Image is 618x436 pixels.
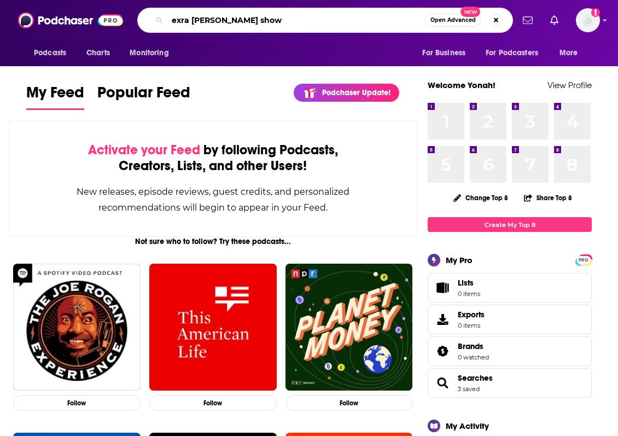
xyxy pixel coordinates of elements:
button: Follow [285,395,413,411]
span: Activate your Feed [88,142,200,158]
a: PRO [577,255,590,264]
button: open menu [415,43,479,63]
button: open menu [479,43,554,63]
a: Popular Feed [97,83,190,110]
a: Searches [458,373,493,383]
a: Show notifications dropdown [546,11,563,30]
span: Exports [432,312,453,327]
span: More [559,45,578,61]
button: Show profile menu [576,8,600,32]
span: Exports [458,310,485,319]
span: New [460,7,480,17]
span: Lists [432,280,453,295]
img: Planet Money [285,264,413,391]
a: 3 saved [458,385,480,393]
img: This American Life [149,264,277,391]
span: Monitoring [130,45,168,61]
img: User Profile [576,8,600,32]
div: New releases, episode reviews, guest credits, and personalized recommendations will begin to appe... [64,184,362,216]
span: For Business [422,45,465,61]
div: My Activity [446,421,489,431]
span: Lists [458,278,480,288]
span: For Podcasters [486,45,538,61]
img: Podchaser - Follow, Share and Rate Podcasts [18,10,123,31]
a: Show notifications dropdown [518,11,537,30]
a: Welcome Yonah! [428,80,495,90]
button: Follow [149,395,277,411]
span: Searches [428,368,592,398]
div: My Pro [446,255,473,265]
span: Logged in as yonahlieberman [576,8,600,32]
a: Brands [432,344,453,359]
button: Follow [13,395,141,411]
span: 0 items [458,290,480,298]
span: Open Advanced [430,18,476,23]
button: Change Top 8 [447,191,515,205]
span: Brands [428,336,592,366]
a: 0 watched [458,353,489,361]
div: Not sure who to follow? Try these podcasts... [9,237,417,246]
span: Lists [458,278,474,288]
p: Podchaser Update! [322,88,390,97]
a: View Profile [547,80,592,90]
a: Create My Top 8 [428,217,592,232]
button: Open AdvancedNew [425,14,481,27]
a: My Feed [26,83,84,110]
img: The Joe Rogan Experience [13,264,141,391]
a: Lists [428,273,592,303]
button: Share Top 8 [523,187,573,208]
span: PRO [577,256,590,264]
div: Search podcasts, credits, & more... [137,8,513,33]
span: My Feed [26,83,84,108]
button: open menu [552,43,592,63]
button: open menu [26,43,80,63]
span: Podcasts [34,45,66,61]
span: Brands [458,341,483,351]
div: by following Podcasts, Creators, Lists, and other Users! [64,142,362,174]
svg: Add a profile image [591,8,600,17]
input: Search podcasts, credits, & more... [167,11,425,29]
a: Searches [432,375,453,391]
span: Charts [86,45,110,61]
span: 0 items [458,322,485,329]
a: Exports [428,305,592,334]
a: Charts [79,43,116,63]
a: Brands [458,341,489,351]
button: open menu [122,43,183,63]
span: Popular Feed [97,83,190,108]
